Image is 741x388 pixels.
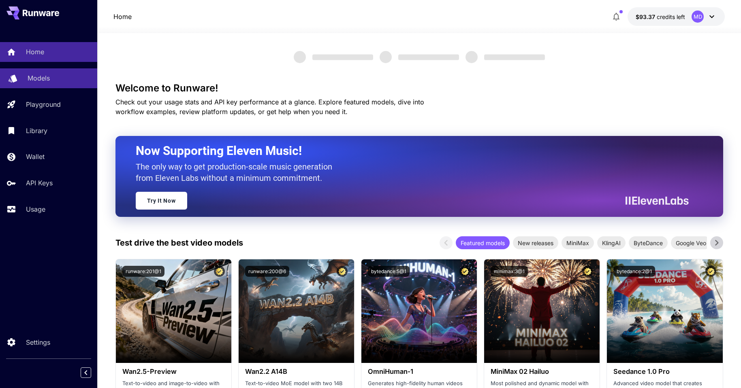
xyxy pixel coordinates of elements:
[116,259,231,363] img: alt
[81,367,91,378] button: Collapse sidebar
[597,239,626,247] span: KlingAI
[28,73,50,83] p: Models
[657,13,685,20] span: credits left
[692,11,704,23] div: MD
[26,152,45,161] p: Wallet
[671,236,711,249] div: Google Veo
[113,12,132,21] nav: breadcrumb
[136,143,683,159] h2: Now Supporting Eleven Music!
[115,237,243,249] p: Test drive the best video models
[629,236,668,249] div: ByteDance
[368,368,470,375] h3: OmniHuman‑1
[491,266,528,277] button: minimax:3@1
[122,368,225,375] h3: Wan2.5-Preview
[491,368,593,375] h3: MiniMax 02 Hailuo
[26,178,53,188] p: API Keys
[513,236,558,249] div: New releases
[136,161,338,184] p: The only way to get production-scale music generation from Eleven Labs without a minimum commitment.
[113,12,132,21] a: Home
[628,7,725,26] button: $93.37079MD
[214,266,225,277] button: Certified Model – Vetted for best performance and includes a commercial license.
[239,259,354,363] img: alt
[87,365,97,380] div: Collapse sidebar
[636,13,685,21] div: $93.37079
[597,236,626,249] div: KlingAI
[513,239,558,247] span: New releases
[613,266,655,277] button: bytedance:2@1
[26,337,50,347] p: Settings
[607,259,722,363] img: alt
[361,259,477,363] img: alt
[636,13,657,20] span: $93.37
[245,266,289,277] button: runware:200@6
[26,100,61,109] p: Playground
[26,47,44,57] p: Home
[613,368,716,375] h3: Seedance 1.0 Pro
[368,266,410,277] button: bytedance:5@1
[337,266,348,277] button: Certified Model – Vetted for best performance and includes a commercial license.
[115,98,424,116] span: Check out your usage stats and API key performance at a glance. Explore featured models, dive int...
[582,266,593,277] button: Certified Model – Vetted for best performance and includes a commercial license.
[26,204,45,214] p: Usage
[245,368,348,375] h3: Wan2.2 A14B
[562,239,594,247] span: MiniMax
[115,83,723,94] h3: Welcome to Runware!
[456,239,510,247] span: Featured models
[562,236,594,249] div: MiniMax
[456,236,510,249] div: Featured models
[705,266,716,277] button: Certified Model – Vetted for best performance and includes a commercial license.
[629,239,668,247] span: ByteDance
[671,239,711,247] span: Google Veo
[26,126,47,136] p: Library
[459,266,470,277] button: Certified Model – Vetted for best performance and includes a commercial license.
[122,266,164,277] button: runware:201@1
[484,259,600,363] img: alt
